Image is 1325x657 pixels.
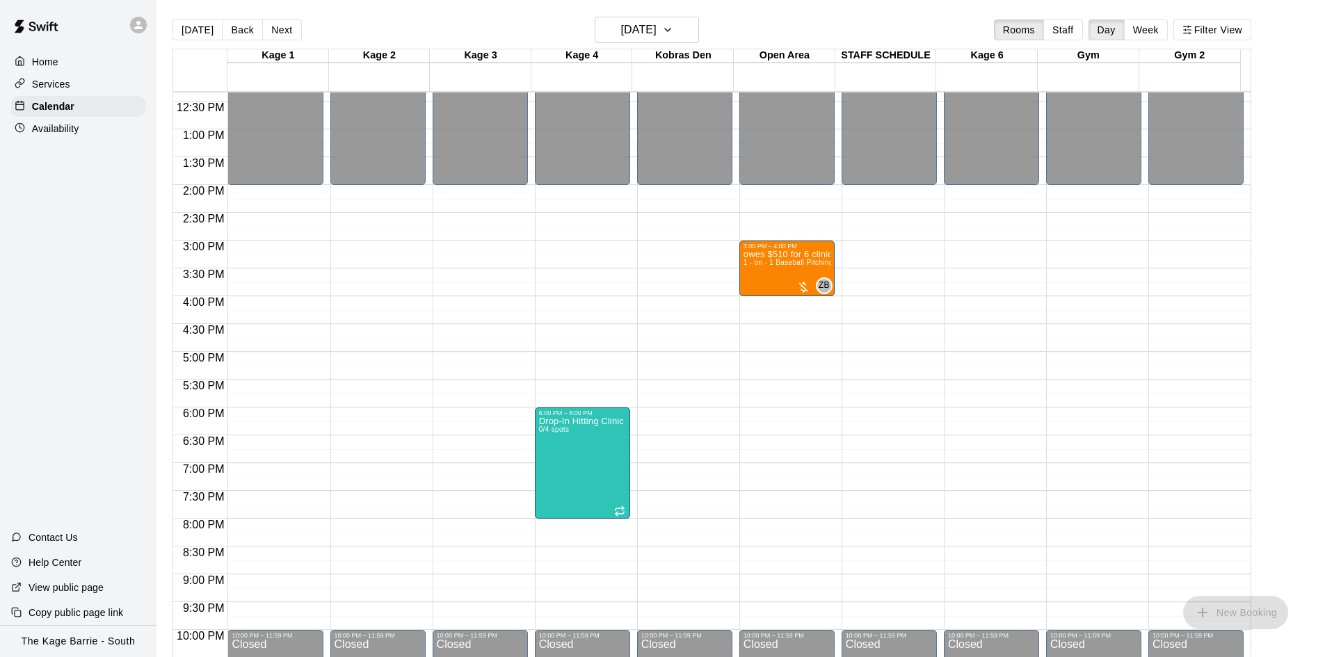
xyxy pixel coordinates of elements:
[437,632,501,639] div: 10:00 PM – 11:59 PM
[179,602,228,614] span: 9:30 PM
[744,243,801,250] div: 3:00 PM – 4:00 PM
[179,157,228,169] span: 1:30 PM
[179,463,228,475] span: 7:00 PM
[227,49,329,63] div: Kage 1
[1050,632,1114,639] div: 10:00 PM – 11:59 PM
[819,279,830,293] span: ZB
[531,49,633,63] div: Kage 4
[1124,19,1168,40] button: Week
[179,241,228,252] span: 3:00 PM
[179,546,228,558] span: 8:30 PM
[222,19,263,40] button: Back
[641,632,705,639] div: 10:00 PM – 11:59 PM
[179,491,228,503] span: 7:30 PM
[1139,49,1241,63] div: Gym 2
[179,380,228,391] span: 5:30 PM
[1089,19,1125,40] button: Day
[835,49,937,63] div: STAFF SCHEDULE
[11,96,145,117] a: Calendar
[936,49,1038,63] div: Kage 6
[335,632,399,639] div: 10:00 PM – 11:59 PM
[1153,632,1216,639] div: 10:00 PM – 11:59 PM
[430,49,531,63] div: Kage 3
[595,17,699,43] button: [DATE]
[232,632,296,639] div: 10:00 PM – 11:59 PM
[179,352,228,364] span: 5:00 PM
[994,19,1044,40] button: Rooms
[744,632,808,639] div: 10:00 PM – 11:59 PM
[179,435,228,447] span: 6:30 PM
[32,99,74,113] p: Calendar
[262,19,301,40] button: Next
[173,630,227,642] span: 10:00 PM
[11,118,145,139] a: Availability
[29,581,104,594] p: View public page
[179,407,228,419] span: 6:00 PM
[535,407,630,519] div: 6:00 PM – 8:00 PM: Drop-In Hitting Clinic for Players 14U and up!
[179,185,228,197] span: 2:00 PM
[816,277,833,294] div: Zach Biery
[614,505,625,517] span: Recurring event
[179,324,228,336] span: 4:30 PM
[744,259,853,266] span: 1 - on - 1 Baseball Pitching Clinic
[32,55,58,69] p: Home
[621,20,657,40] h6: [DATE]
[179,574,228,586] span: 9:00 PM
[29,606,123,619] p: Copy public page link
[11,51,145,72] a: Home
[29,555,81,569] p: Help Center
[539,409,596,416] div: 6:00 PM – 8:00 PM
[179,296,228,308] span: 4:00 PM
[821,277,833,294] span: Zach Biery
[179,213,228,225] span: 2:30 PM
[22,634,136,649] p: The Kage Barrie - South
[179,129,228,141] span: 1:00 PM
[1043,19,1083,40] button: Staff
[1173,19,1251,40] button: Filter View
[539,632,603,639] div: 10:00 PM – 11:59 PM
[739,241,835,296] div: 3:00 PM – 4:00 PM: owes $510 for 6 clinics all booked already
[948,632,1012,639] div: 10:00 PM – 11:59 PM
[539,425,570,433] span: 0/4 spots filled
[32,77,70,91] p: Services
[734,49,835,63] div: Open Area
[173,102,227,113] span: 12:30 PM
[11,74,145,95] a: Services
[1038,49,1139,63] div: Gym
[179,268,228,280] span: 3:30 PM
[846,632,910,639] div: 10:00 PM – 11:59 PM
[172,19,223,40] button: [DATE]
[1183,606,1288,617] span: You don't have the permission to add bookings
[32,122,79,136] p: Availability
[29,530,78,544] p: Contact Us
[329,49,431,63] div: Kage 2
[179,519,228,530] span: 8:00 PM
[632,49,734,63] div: Kobras Den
